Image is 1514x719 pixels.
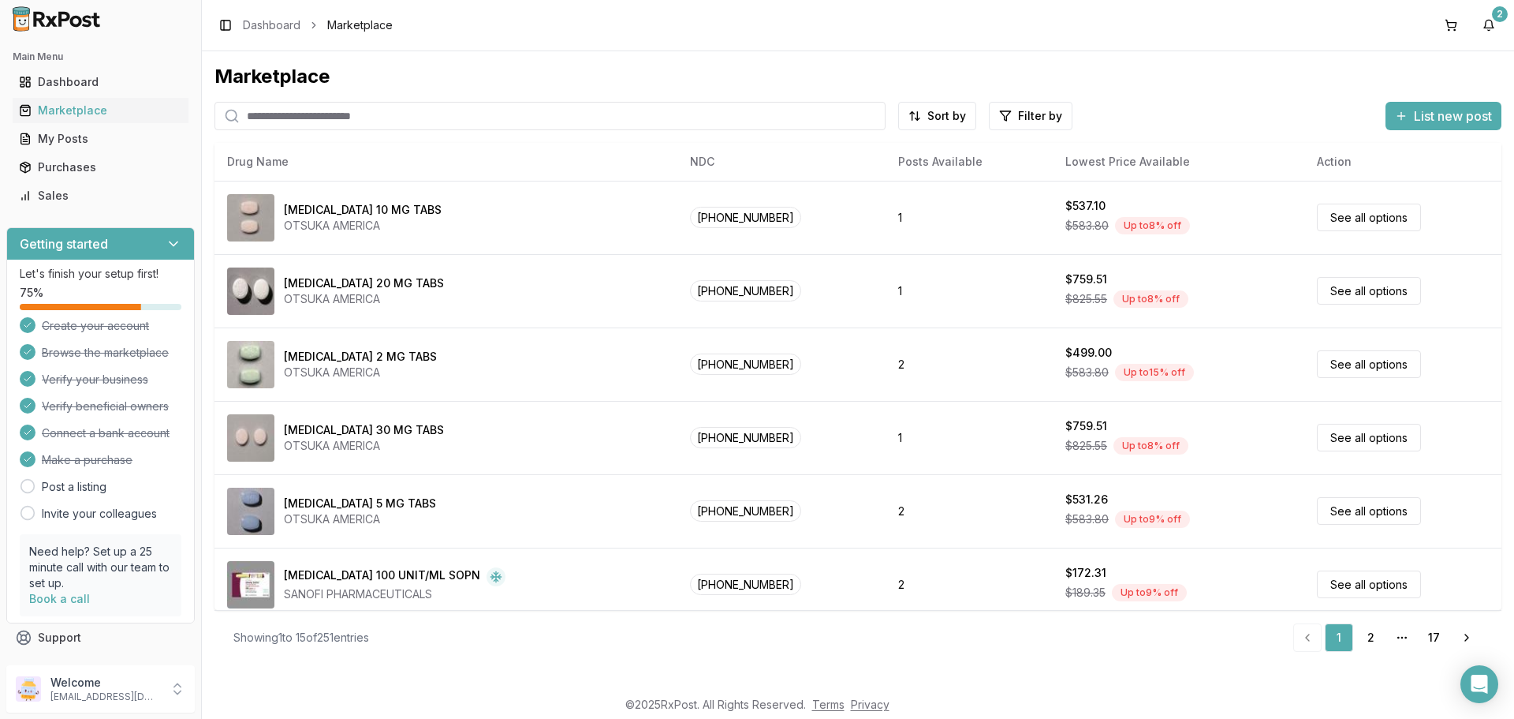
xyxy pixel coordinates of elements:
[284,218,442,234] div: OTSUKA AMERICA
[13,153,188,182] a: Purchases
[6,6,107,32] img: RxPost Logo
[690,207,801,228] span: [PHONE_NUMBER]
[1293,624,1482,652] nav: pagination
[1317,571,1421,598] a: See all options
[1317,277,1421,305] a: See all options
[19,103,182,118] div: Marketplace
[227,561,274,609] img: Admelog SoloStar 100 UNIT/ML SOPN
[42,345,169,361] span: Browse the marketplace
[1419,624,1448,652] a: 17
[284,365,437,380] div: OTSUKA AMERICA
[1065,585,1106,601] span: $189.35
[1112,584,1187,601] div: Up to 9 % off
[20,266,181,282] p: Let's finish your setup first!
[1053,143,1304,181] th: Lowest Price Available
[227,414,274,462] img: Abilify 30 MG TABS
[284,349,437,365] div: [MEDICAL_DATA] 2 MG TABS
[1492,6,1508,22] div: 2
[1356,624,1385,652] a: 2
[6,652,195,680] button: Feedback
[227,341,274,388] img: Abilify 2 MG TABS
[6,98,195,123] button: Marketplace
[284,275,444,291] div: [MEDICAL_DATA] 20 MG TABS
[227,268,274,315] img: Abilify 20 MG TABS
[1065,492,1108,507] div: $531.26
[1065,365,1109,380] span: $583.80
[6,126,195,152] button: My Posts
[690,427,801,448] span: [PHONE_NUMBER]
[16,676,41,702] img: User avatar
[1113,437,1188,455] div: Up to 8 % off
[284,291,444,307] div: OTSUKA AMERICA
[1317,424,1421,451] a: See all options
[1065,198,1106,214] div: $537.10
[214,143,677,181] th: Drug Name
[1460,665,1498,703] div: Open Intercom Messenger
[327,17,393,33] span: Marketplace
[1476,13,1501,38] button: 2
[1065,511,1109,527] span: $583.80
[1115,511,1190,528] div: Up to 9 % off
[42,506,157,522] a: Invite your colleagues
[1115,217,1190,234] div: Up to 8 % off
[19,131,182,147] div: My Posts
[19,159,182,175] div: Purchases
[886,254,1053,328] td: 1
[989,102,1072,130] button: Filter by
[284,511,436,527] div: OTSUKA AMERICA
[1065,271,1107,287] div: $759.51
[284,586,505,602] div: SANOFI PHARMACEUTICALS
[1385,110,1501,125] a: List new post
[42,318,149,334] span: Create your account
[1113,290,1188,308] div: Up to 8 % off
[886,181,1053,254] td: 1
[1115,364,1194,381] div: Up to 15 % off
[886,474,1053,548] td: 2
[886,328,1053,401] td: 2
[1451,624,1482,652] a: Go to next page
[284,567,480,586] div: [MEDICAL_DATA] 100 UNIT/ML SOPN
[1317,350,1421,378] a: See all options
[690,500,801,522] span: [PHONE_NUMBER]
[1065,218,1109,234] span: $583.80
[284,202,442,218] div: [MEDICAL_DATA] 10 MG TABS
[29,592,90,605] a: Book a call
[214,64,1501,89] div: Marketplace
[42,372,148,388] span: Verify your business
[886,401,1053,474] td: 1
[20,285,43,301] span: 75 %
[898,102,976,130] button: Sort by
[13,68,188,96] a: Dashboard
[6,155,195,180] button: Purchases
[13,96,188,125] a: Marketplace
[227,488,274,535] img: Abilify 5 MG TABS
[1018,108,1062,124] span: Filter by
[1065,291,1107,307] span: $825.55
[1317,497,1421,525] a: See all options
[851,698,889,711] a: Privacy
[50,691,160,703] p: [EMAIL_ADDRESS][DOMAIN_NAME]
[42,452,132,468] span: Make a purchase
[284,422,444,438] div: [MEDICAL_DATA] 30 MG TABS
[1065,345,1112,361] div: $499.00
[42,399,169,414] span: Verify beneficial owners
[42,425,170,441] span: Connect a bank account
[227,194,274,242] img: Abilify 10 MG TABS
[886,548,1053,621] td: 2
[1304,143,1501,181] th: Action
[1325,624,1353,652] a: 1
[1317,204,1421,231] a: See all options
[690,280,801,301] span: [PHONE_NUMBER]
[233,630,369,646] div: Showing 1 to 15 of 251 entries
[690,354,801,375] span: [PHONE_NUMBER]
[29,544,172,591] p: Need help? Set up a 25 minute call with our team to set up.
[690,574,801,595] span: [PHONE_NUMBER]
[1065,565,1106,581] div: $172.31
[38,658,91,674] span: Feedback
[6,69,195,95] button: Dashboard
[1065,418,1107,434] div: $759.51
[284,496,436,511] div: [MEDICAL_DATA] 5 MG TABS
[1065,438,1107,454] span: $825.55
[284,438,444,454] div: OTSUKA AMERICA
[6,183,195,208] button: Sales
